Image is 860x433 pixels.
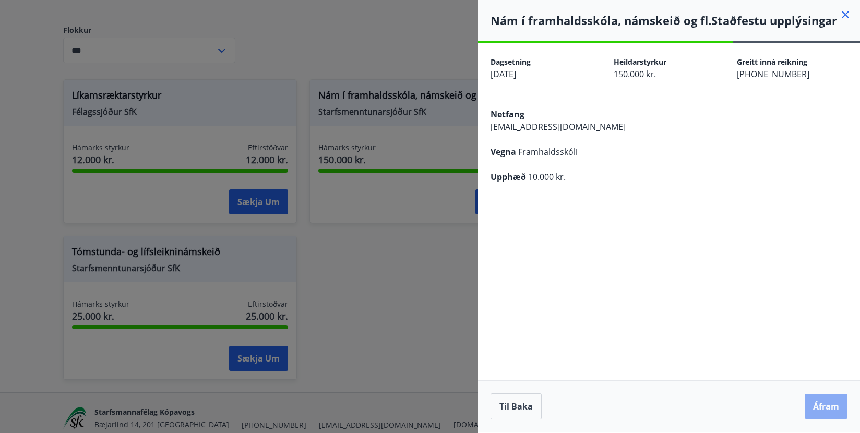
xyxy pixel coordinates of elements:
h4: Nám í framhaldsskóla, námskeið og fl. Staðfestu upplýsingar [491,13,860,28]
span: 10.000 kr. [528,171,566,183]
span: Heildarstyrkur [614,57,666,67]
span: Framhaldsskóli [518,146,578,158]
span: Vegna [491,146,516,158]
span: Netfang [491,109,524,120]
button: Til baka [491,393,542,419]
span: Upphæð [491,171,526,183]
span: [PHONE_NUMBER] [737,68,809,80]
span: [EMAIL_ADDRESS][DOMAIN_NAME] [491,121,626,133]
span: [DATE] [491,68,516,80]
button: Áfram [805,394,847,419]
span: Greitt inná reikning [737,57,807,67]
span: 150.000 kr. [614,68,656,80]
span: Dagsetning [491,57,531,67]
